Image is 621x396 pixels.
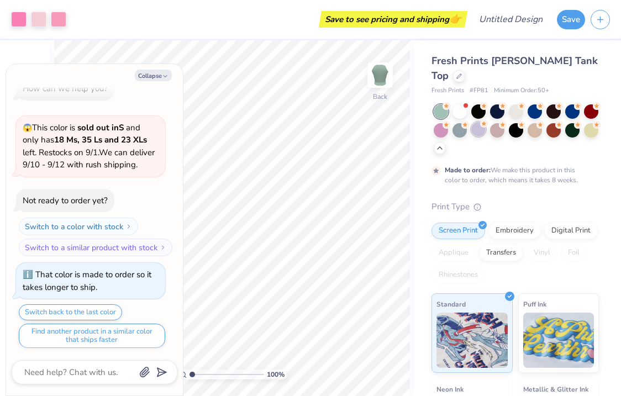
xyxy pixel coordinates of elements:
button: Switch to a color with stock [19,218,138,235]
div: Screen Print [431,223,485,239]
button: Collapse [135,70,172,81]
strong: Made to order: [445,166,491,175]
span: Neon Ink [436,383,464,395]
strong: 18 Ms, 35 Ls and 23 XLs [54,134,147,145]
div: Transfers [479,245,523,261]
button: Save [557,10,585,29]
strong: sold out in S [77,122,124,133]
div: Print Type [431,200,599,213]
div: Vinyl [527,245,557,261]
span: This color is and only has left . Restocks on 9/1. We can deliver 9/10 - 9/12 with rush shipping. [23,122,155,171]
div: Rhinestones [431,267,485,283]
div: How can we help you? [23,83,108,94]
button: Switch back to the last color [19,304,122,320]
div: Foil [561,245,587,261]
div: We make this product in this color to order, which means it takes 8 weeks. [445,165,581,185]
div: Save to see pricing and shipping [322,11,465,28]
div: Digital Print [544,223,598,239]
button: Switch to a similar product with stock [19,239,172,256]
img: Switch to a color with stock [125,223,132,230]
img: Standard [436,313,508,368]
span: 100 % [267,369,285,379]
img: Puff Ink [523,313,594,368]
span: Minimum Order: 50 + [494,86,549,96]
img: Back [369,64,391,86]
div: Not ready to order yet? [23,195,108,206]
span: Fresh Prints [PERSON_NAME] Tank Top [431,54,598,82]
div: Applique [431,245,476,261]
span: 😱 [23,123,32,133]
button: Find another product in a similar color that ships faster [19,324,165,348]
div: Back [373,92,387,102]
span: Standard [436,298,466,310]
span: Fresh Prints [431,86,464,96]
span: Metallic & Glitter Ink [523,383,588,395]
input: Untitled Design [470,8,551,30]
div: That color is made to order so it takes longer to ship. [23,269,151,293]
div: Embroidery [488,223,541,239]
span: Puff Ink [523,298,546,310]
span: # FP81 [470,86,488,96]
span: 👉 [449,12,461,25]
img: Switch to a similar product with stock [160,244,166,251]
